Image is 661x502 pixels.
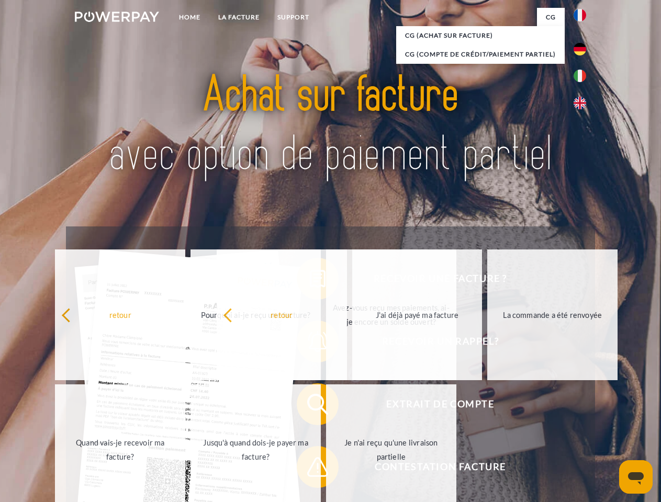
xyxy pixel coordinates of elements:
a: CG (achat sur facture) [396,26,565,45]
div: Jusqu'à quand dois-je payer ma facture? [197,436,315,464]
img: it [574,70,586,82]
div: Je n'ai reçu qu'une livraison partielle [332,436,450,464]
div: La commande a été renvoyée [494,307,611,322]
img: logo-powerpay-white.svg [75,12,159,22]
a: Support [268,8,318,27]
div: Quand vais-je recevoir ma facture? [61,436,179,464]
div: J'ai déjà payé ma facture [358,307,476,322]
a: CG [537,8,565,27]
a: CG (Compte de crédit/paiement partiel) [396,45,565,64]
iframe: Bouton de lancement de la fenêtre de messagerie [619,460,653,494]
div: Pourquoi ai-je reçu une facture? [197,307,315,322]
div: retour [223,307,341,322]
img: en [574,97,586,109]
img: de [574,43,586,55]
a: Home [170,8,209,27]
img: fr [574,9,586,21]
img: title-powerpay_fr.svg [100,50,561,200]
div: retour [61,307,179,322]
a: LA FACTURE [209,8,268,27]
